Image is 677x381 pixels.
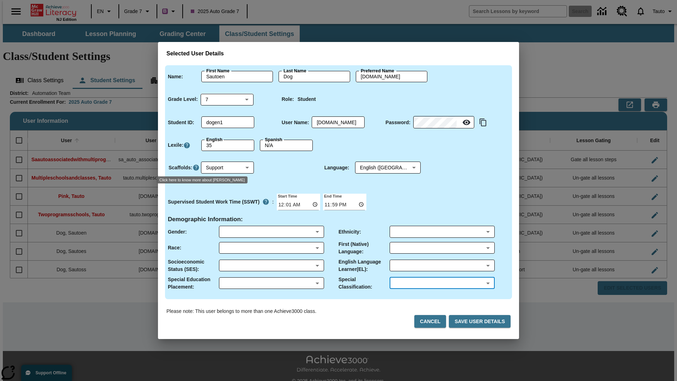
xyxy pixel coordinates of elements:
p: Gender : [168,228,187,236]
p: Socioeconomic Status (SES) : [168,258,219,273]
p: Student [298,96,316,103]
p: User Name : [282,119,309,126]
div: 7 [201,93,254,105]
h3: Selected User Details [166,50,511,57]
p: Please note: This user belongs to more than one Achieve3000 class. [166,308,316,315]
p: Role : [282,96,294,103]
div: : [168,195,274,208]
p: First (Native) Language : [338,241,390,255]
div: Scaffolds [201,162,254,174]
div: Grade Level [201,93,254,105]
button: Click here to know more about Scaffolds [193,164,200,171]
button: Reveal Password [459,115,474,129]
p: Scaffolds : [169,164,193,171]
label: End Time [323,193,342,199]
label: Preferred Name [361,68,394,74]
div: Language [355,162,421,174]
a: Click here to know more about Lexiles, Will open in new tab [183,142,190,149]
div: Click here to know more about [PERSON_NAME] [157,176,248,183]
div: English ([GEOGRAPHIC_DATA]) [355,162,421,174]
p: Special Education Placement : [168,276,219,291]
button: Cancel [414,315,446,328]
button: Supervised Student Work Time is the timeframe when students can take LevelSet and when lessons ar... [260,195,272,208]
p: English Language Learner(EL) : [338,258,390,273]
p: Race : [168,244,181,252]
p: Lexile : [168,141,183,149]
button: Save User Details [449,315,511,328]
label: English [206,137,222,143]
div: Password [413,117,474,128]
p: Grade Level : [168,96,198,103]
p: Name : [168,73,183,80]
label: Last Name [283,68,306,74]
p: Language : [324,164,349,171]
label: First Name [206,68,230,74]
button: Copy text to clipboard [477,116,489,128]
label: Spanish [265,137,282,143]
p: Special Classification : [338,276,390,291]
div: User Name [312,117,365,128]
label: Start Time [277,193,297,199]
h4: Demographic Information : [168,216,243,223]
div: Student ID [201,117,254,128]
div: Support [201,162,254,174]
p: Student ID : [168,119,194,126]
p: Supervised Student Work Time (SSWT) [168,198,260,206]
p: Password : [385,119,410,126]
p: Ethnicity : [338,228,361,236]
